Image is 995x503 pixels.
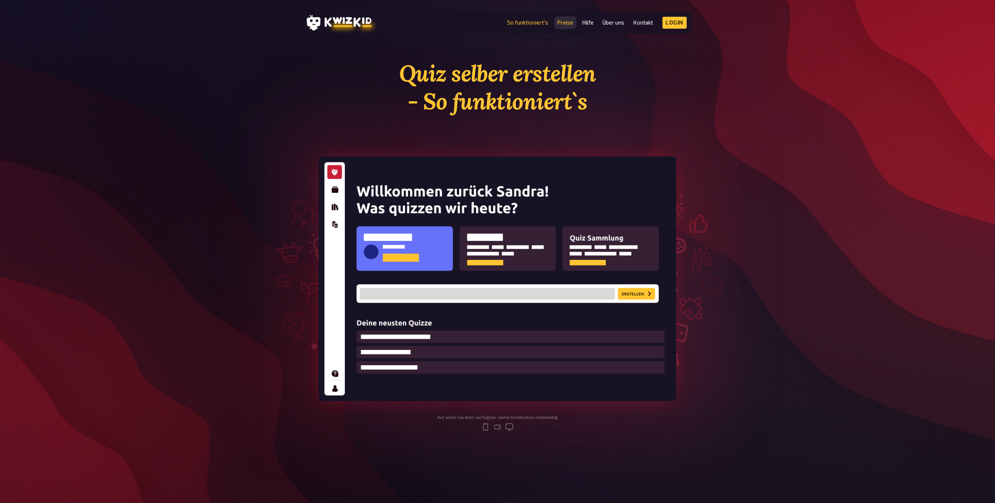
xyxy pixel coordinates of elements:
a: Hilfe [582,19,594,26]
a: Preise [557,19,574,26]
svg: mobile [481,423,490,432]
a: Login [663,17,687,29]
svg: desktop [505,423,514,432]
img: kwizkid [319,156,676,401]
h1: Quiz selber erstellen - So funktioniert`s [319,60,676,115]
a: So funktioniert's [508,19,549,26]
div: Auf allen Geräten verfügbar, keine Installation notwendig [437,415,558,420]
a: Kontakt [634,19,654,26]
a: Über uns [603,19,625,26]
svg: tablet [493,423,502,432]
